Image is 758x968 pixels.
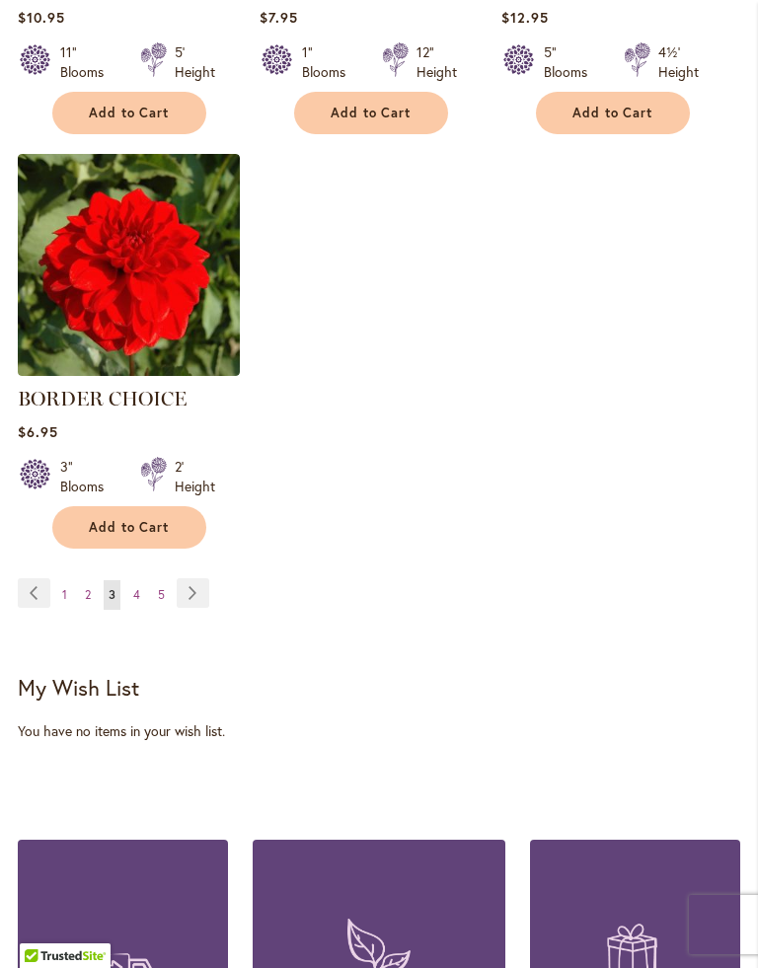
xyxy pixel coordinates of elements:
span: Add to Cart [89,105,170,121]
span: 5 [158,587,165,602]
div: 1" Blooms [302,42,358,82]
a: 5 [153,580,170,610]
div: 5' Height [175,42,215,82]
div: 12" Height [417,42,457,82]
div: 4½' Height [658,42,699,82]
button: Add to Cart [536,92,690,134]
button: Add to Cart [294,92,448,134]
span: Add to Cart [572,105,653,121]
span: $7.95 [260,8,298,27]
img: BORDER CHOICE [18,154,240,376]
button: Add to Cart [52,92,206,134]
a: 4 [128,580,145,610]
iframe: Launch Accessibility Center [15,898,70,953]
div: 11" Blooms [60,42,116,82]
a: 2 [80,580,96,610]
button: Add to Cart [52,506,206,549]
div: 5" Blooms [544,42,600,82]
a: BORDER CHOICE [18,387,187,410]
span: $10.95 [18,8,65,27]
span: Add to Cart [89,519,170,536]
span: Add to Cart [331,105,412,121]
span: 2 [85,587,91,602]
div: 2' Height [175,457,215,496]
div: 3" Blooms [60,457,116,496]
span: 4 [133,587,140,602]
strong: My Wish List [18,673,139,702]
span: $12.95 [501,8,549,27]
a: BORDER CHOICE [18,361,240,380]
span: 3 [109,587,115,602]
div: You have no items in your wish list. [18,721,740,741]
a: 1 [57,580,72,610]
span: 1 [62,587,67,602]
span: $6.95 [18,422,58,441]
